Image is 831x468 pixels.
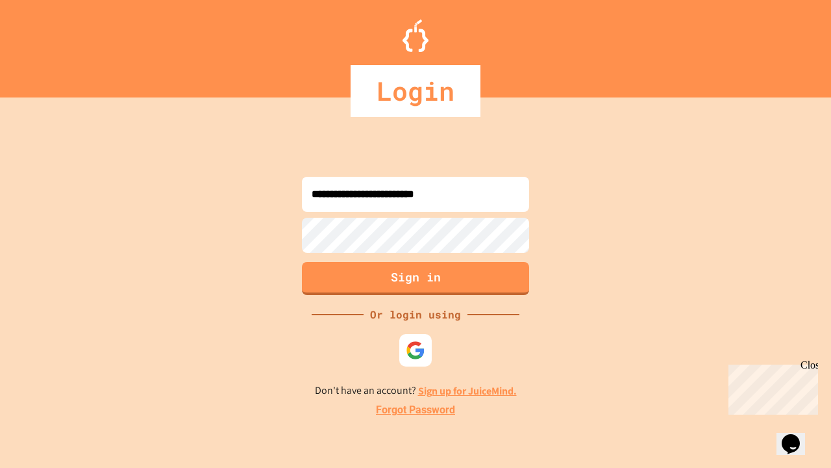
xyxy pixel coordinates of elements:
div: Chat with us now!Close [5,5,90,83]
a: Sign up for JuiceMind. [418,384,517,398]
p: Don't have an account? [315,383,517,399]
img: google-icon.svg [406,341,425,360]
img: Logo.svg [403,19,428,52]
div: Or login using [364,307,467,322]
a: Forgot Password [376,402,455,418]
button: Sign in [302,262,529,295]
iframe: chat widget [776,416,818,455]
iframe: chat widget [723,359,818,415]
div: Login [351,65,480,117]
